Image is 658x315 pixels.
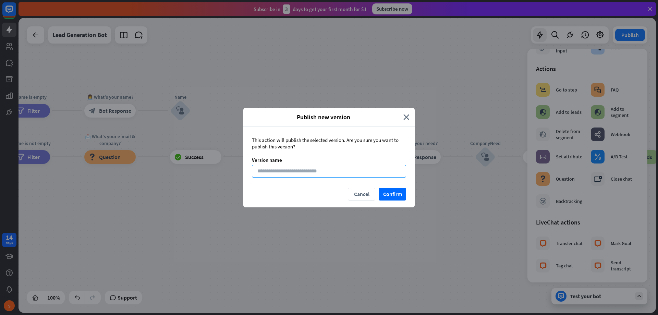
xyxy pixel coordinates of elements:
[5,3,26,23] button: Open LiveChat chat widget
[379,188,406,201] button: Confirm
[248,113,398,121] span: Publish new version
[403,113,410,121] i: close
[348,188,375,201] button: Cancel
[252,157,406,163] div: Version name
[252,137,406,150] div: This action will publish the selected version. Are you sure you want to publish this version?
